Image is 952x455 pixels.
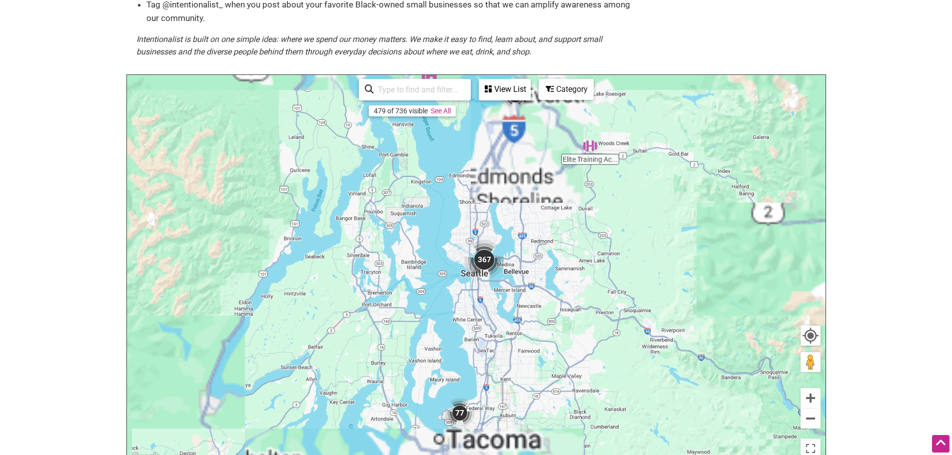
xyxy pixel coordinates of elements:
div: Filter by category [539,79,594,100]
div: 479 of 736 visible [374,107,428,115]
div: 77 [441,394,479,432]
button: Drag Pegman onto the map to open Street View [801,352,821,372]
div: Scroll Back to Top [932,435,950,453]
button: Your Location [801,326,821,346]
button: Zoom in [801,388,821,408]
em: Intentionalist is built on one simple idea: where we spend our money matters. We make it easy to ... [136,34,602,57]
input: Type to find and filter... [374,80,465,99]
div: View List [480,80,530,99]
button: Zoom out [801,409,821,429]
div: Type to search and filter [359,79,471,100]
a: See All [431,107,451,115]
div: See a list of the visible businesses [479,79,531,100]
div: 367 [460,236,508,284]
div: Elite Training Academy [579,134,602,157]
div: Category [540,80,593,99]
